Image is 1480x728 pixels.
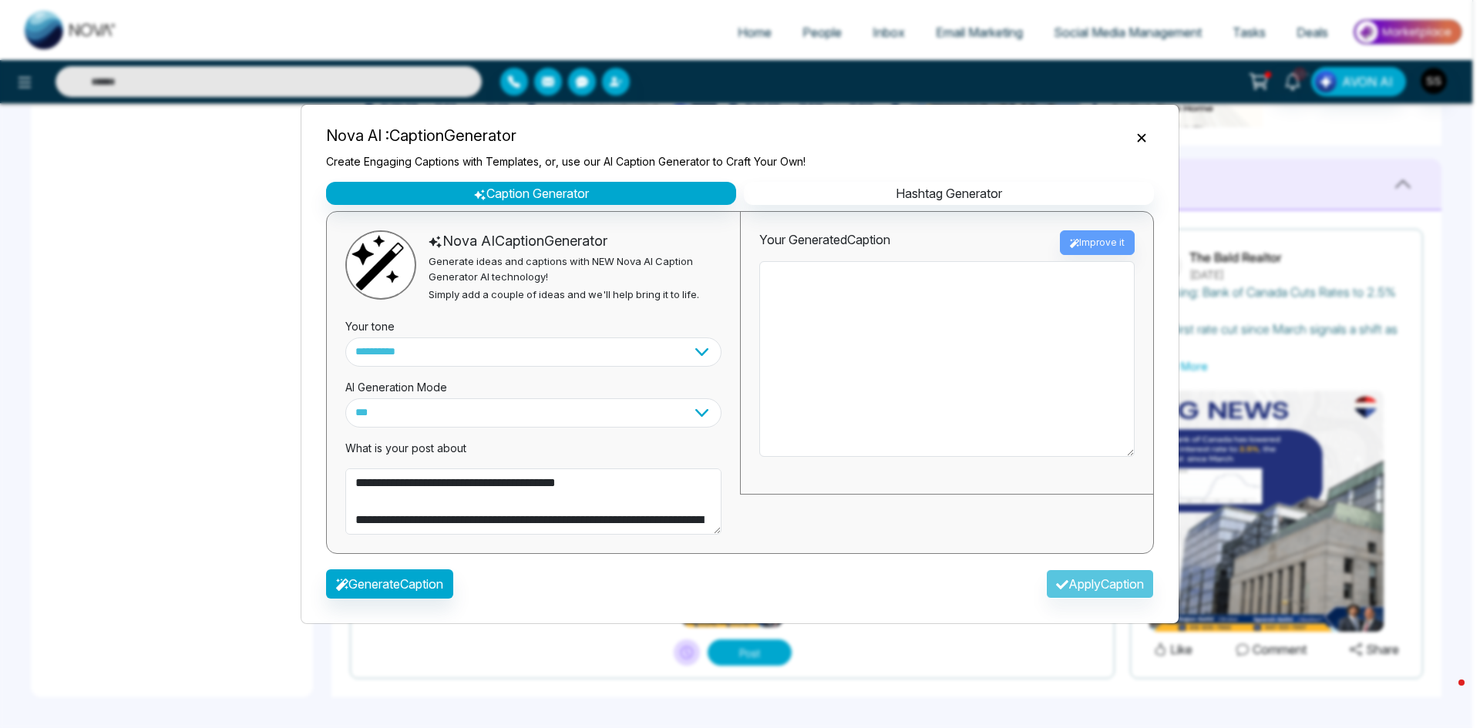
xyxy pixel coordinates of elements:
[744,182,1154,205] button: Hashtag Generator
[1129,126,1154,146] button: Close
[326,182,736,205] button: Caption Generator
[326,153,806,169] p: Create Engaging Captions with Templates, or, use our AI Caption Generator to Craft Your Own!
[429,230,721,251] div: Nova AI Caption Generator
[326,569,453,599] button: GenerateCaption
[1428,676,1465,713] iframe: Intercom live chat
[345,440,721,456] p: What is your post about
[347,232,409,294] img: magic-wand
[429,254,721,284] p: Generate ideas and captions with NEW Nova AI Caption Generator AI technology!
[326,124,806,147] h5: Nova AI : Caption Generator
[345,306,721,337] div: Your tone
[759,230,890,255] div: Your Generated Caption
[429,287,721,303] p: Simply add a couple of ideas and we'll help bring it to life.
[345,367,721,398] div: AI Generation Mode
